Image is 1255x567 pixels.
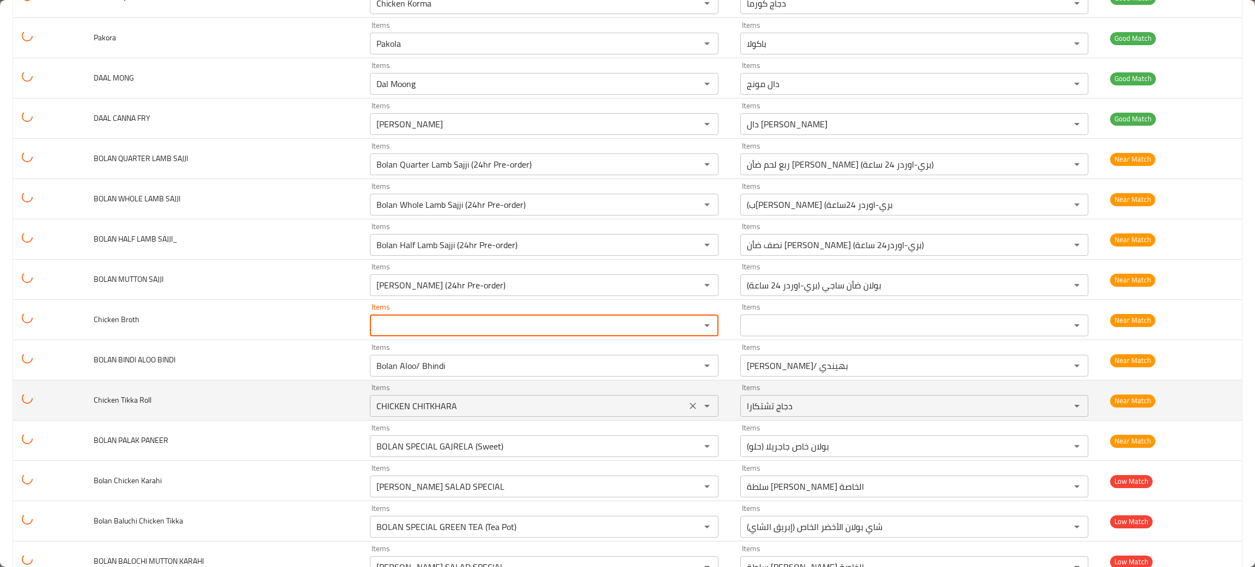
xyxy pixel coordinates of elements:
[1069,157,1085,172] button: Open
[1110,72,1156,85] span: Good Match
[1110,314,1155,326] span: Near Match
[94,473,162,488] span: Bolan Chicken Karahi
[699,116,715,132] button: Open
[94,312,139,326] span: Chicken Broth
[94,71,134,85] span: DAAL MONG
[1069,278,1085,293] button: Open
[94,433,168,447] span: BOLAN PALAK PANEER
[94,151,188,165] span: BOLAN QUARTER LAMB SAJJI
[94,393,151,407] span: Chicken Tikka Roll
[1069,479,1085,494] button: Open
[699,76,715,91] button: Open
[1069,398,1085,414] button: Open
[699,278,715,293] button: Open
[94,272,163,286] span: BOLAN MUTTON SAJJI
[1110,354,1155,367] span: Near Match
[699,318,715,333] button: Open
[94,192,180,206] span: BOLAN WHOLE LAMB SAJJI
[699,36,715,51] button: Open
[699,157,715,172] button: Open
[94,353,175,367] span: BOLAN BINDI ALOO BINDI
[1110,32,1156,45] span: Good Match
[1110,113,1156,125] span: Good Match
[699,439,715,454] button: Open
[1110,153,1155,165] span: Near Match
[94,232,178,246] span: BOLAN HALF LAMB SAJJI_
[699,519,715,534] button: Open
[1069,116,1085,132] button: Open
[1110,435,1155,447] span: Near Match
[1069,36,1085,51] button: Open
[699,237,715,252] button: Open
[1069,439,1085,454] button: Open
[1110,475,1153,488] span: Low Match
[1110,193,1155,206] span: Near Match
[699,197,715,212] button: Open
[1069,519,1085,534] button: Open
[94,111,150,125] span: DAAL CANNA FRY
[1069,237,1085,252] button: Open
[1069,197,1085,212] button: Open
[1110,395,1155,407] span: Near Match
[1110,515,1153,528] span: Low Match
[699,398,715,414] button: Open
[94,30,116,45] span: Pakora
[94,514,183,528] span: Bolan Baluchi Chicken Tikka
[1069,318,1085,333] button: Open
[1069,76,1085,91] button: Open
[1110,274,1155,286] span: Near Match
[699,479,715,494] button: Open
[685,398,700,414] button: Clear
[1110,233,1155,246] span: Near Match
[699,358,715,373] button: Open
[1069,358,1085,373] button: Open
